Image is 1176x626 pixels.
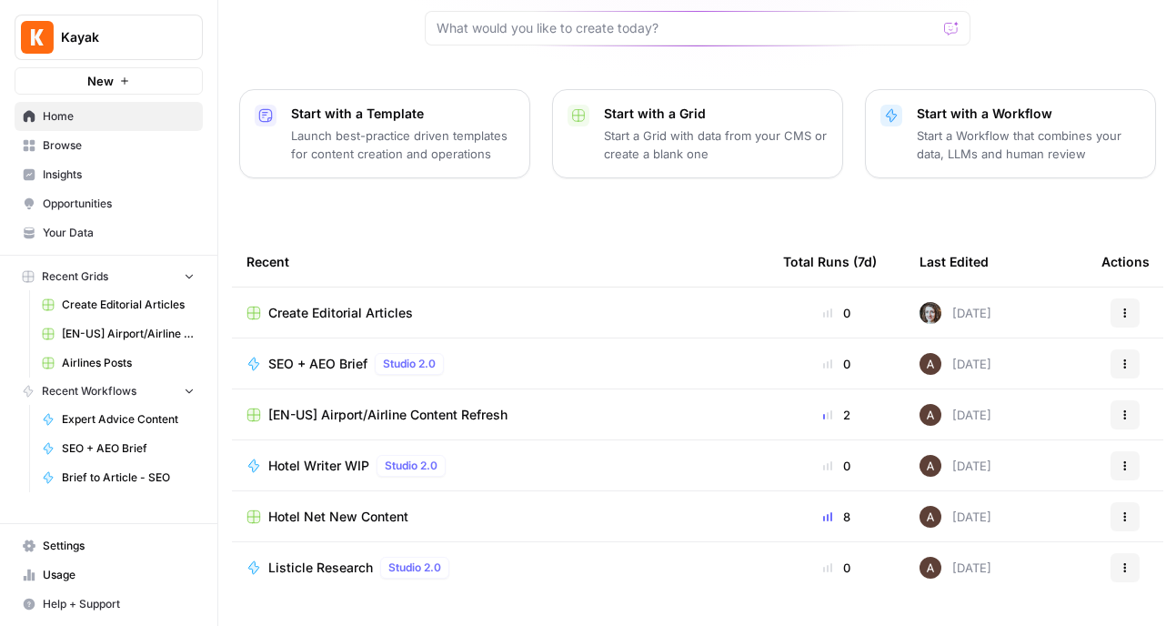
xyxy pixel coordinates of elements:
img: wtbmvrjo3qvncyiyitl6zoukl9gz [920,404,941,426]
img: Kayak Logo [21,21,54,54]
span: Recent Workflows [42,383,136,399]
a: Insights [15,160,203,189]
div: [DATE] [920,404,991,426]
span: SEO + AEO Brief [62,440,195,457]
span: Studio 2.0 [385,458,437,474]
a: Expert Advice Content [34,405,203,434]
button: Start with a WorkflowStart a Workflow that combines your data, LLMs and human review [865,89,1156,178]
span: Usage [43,567,195,583]
div: 0 [783,457,890,475]
span: Insights [43,167,195,183]
p: Start a Grid with data from your CMS or create a blank one [604,126,828,163]
div: 0 [783,304,890,322]
span: Your Data [43,225,195,241]
a: [EN-US] Airport/Airline Content Refresh [246,406,754,424]
img: wtbmvrjo3qvncyiyitl6zoukl9gz [920,506,941,528]
span: Kayak [61,28,171,46]
p: Start with a Workflow [917,105,1141,123]
button: Start with a TemplateLaunch best-practice driven templates for content creation and operations [239,89,530,178]
a: Browse [15,131,203,160]
span: Listicle Research [268,559,373,577]
span: Browse [43,137,195,154]
p: Start with a Grid [604,105,828,123]
span: Studio 2.0 [388,560,441,576]
a: Opportunities [15,189,203,218]
button: New [15,67,203,95]
a: Settings [15,531,203,560]
span: Create Editorial Articles [62,297,195,313]
div: 2 [783,406,890,424]
p: Launch best-practice driven templates for content creation and operations [291,126,515,163]
img: rz7p8tmnmqi1pt4pno23fskyt2v8 [920,302,941,324]
span: [EN-US] Airport/Airline Content Refresh [268,406,508,424]
button: Recent Grids [15,263,203,290]
button: Help + Support [15,590,203,619]
div: 0 [783,355,890,373]
div: [DATE] [920,455,991,477]
button: Recent Workflows [15,378,203,405]
span: Settings [43,538,195,554]
span: Expert Advice Content [62,411,195,428]
a: Create Editorial Articles [34,290,203,319]
a: Usage [15,560,203,590]
a: Your Data [15,218,203,247]
div: 8 [783,508,890,526]
img: wtbmvrjo3qvncyiyitl6zoukl9gz [920,557,941,579]
span: [EN-US] Airport/Airline Content Refresh [62,326,195,342]
span: Hotel Writer WIP [268,457,369,475]
span: Studio 2.0 [383,356,436,372]
button: Workspace: Kayak [15,15,203,60]
div: Total Runs (7d) [783,237,877,287]
div: [DATE] [920,353,991,375]
div: [DATE] [920,302,991,324]
img: wtbmvrjo3qvncyiyitl6zoukl9gz [920,353,941,375]
div: 0 [783,559,890,577]
a: Create Editorial Articles [246,304,754,322]
span: Airlines Posts [62,355,195,371]
span: Create Editorial Articles [268,304,413,322]
span: Opportunities [43,196,195,212]
div: Actions [1101,237,1150,287]
a: Home [15,102,203,131]
p: Start with a Template [291,105,515,123]
span: SEO + AEO Brief [268,355,367,373]
span: Recent Grids [42,268,108,285]
a: Listicle ResearchStudio 2.0 [246,557,754,579]
span: Hotel Net New Content [268,508,408,526]
a: Hotel Writer WIPStudio 2.0 [246,455,754,477]
a: SEO + AEO Brief [34,434,203,463]
span: Help + Support [43,596,195,612]
span: Home [43,108,195,125]
div: Recent [246,237,754,287]
div: Last Edited [920,237,989,287]
div: [DATE] [920,557,991,579]
img: wtbmvrjo3qvncyiyitl6zoukl9gz [920,455,941,477]
a: Brief to Article - SEO [34,463,203,492]
a: [EN-US] Airport/Airline Content Refresh [34,319,203,348]
span: Brief to Article - SEO [62,469,195,486]
p: Start a Workflow that combines your data, LLMs and human review [917,126,1141,163]
span: New [87,72,114,90]
div: [DATE] [920,506,991,528]
button: Start with a GridStart a Grid with data from your CMS or create a blank one [552,89,843,178]
a: Airlines Posts [34,348,203,378]
input: What would you like to create today? [437,19,937,37]
a: SEO + AEO BriefStudio 2.0 [246,353,754,375]
a: Hotel Net New Content [246,508,754,526]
